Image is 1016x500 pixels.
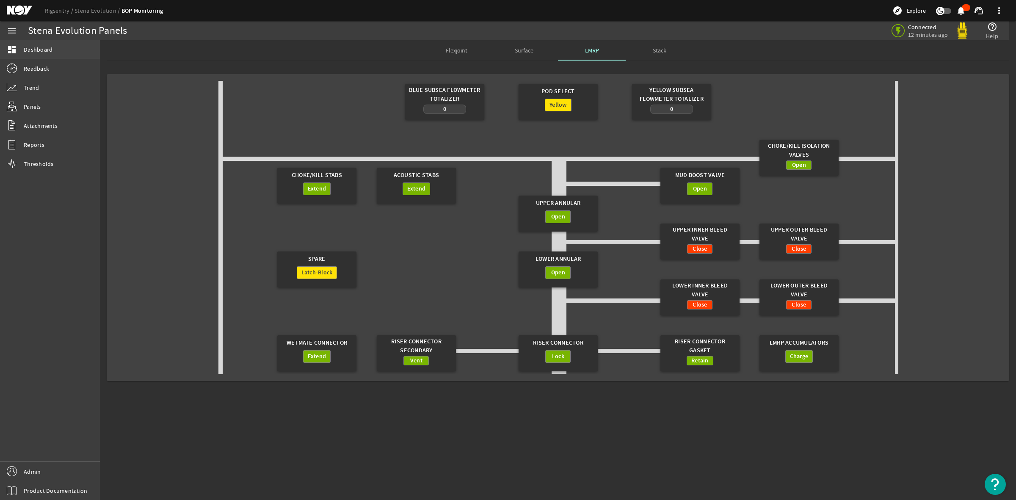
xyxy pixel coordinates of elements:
button: Explore [889,4,929,17]
div: Choke/Kill Isolation Valves [763,140,834,160]
mat-icon: dashboard [7,44,17,55]
div: Acoustic Stabs [381,168,452,182]
span: Explore [907,6,926,15]
span: Reports [24,141,44,149]
div: Wetmate Connector [281,335,352,350]
span: Open [551,268,565,277]
span: Product Documentation [24,486,87,495]
div: Riser Connector [522,335,594,350]
mat-icon: help_outline [987,22,997,32]
div: Choke/Kill Stabs [281,168,352,182]
span: Open [551,213,565,221]
span: Dashboard [24,45,52,54]
mat-icon: notifications [956,6,966,16]
span: Lock [552,352,564,361]
div: Stena Evolution Panels [28,27,127,35]
div: Riser Connector Secondary [381,335,452,356]
span: Close [693,245,707,253]
span: Close [792,301,806,309]
div: Upper Inner Bleed Valve [664,224,735,244]
div: Upper Outer Bleed Valve [763,224,834,244]
div: LMRP Accumulators [763,335,834,350]
span: Latch-Block [301,268,333,277]
span: Extend [308,185,326,193]
span: Retain [691,356,709,365]
div: Blue Subsea Flowmeter Totalizer [409,84,480,105]
span: Open [693,185,707,193]
span: Close [792,245,806,253]
span: Connected [908,23,948,31]
span: Flexjoint [446,47,467,53]
span: Readback [24,64,49,73]
div: Lower Outer Bleed Valve [763,279,834,300]
span: Trend [24,83,39,92]
span: 12 minutes ago [908,31,948,39]
button: more_vert [989,0,1009,21]
div: Mud Boost Valve [664,168,735,182]
span: Extend [308,352,326,361]
div: Lower Inner Bleed Valve [664,279,735,300]
span: Close [693,301,707,309]
button: Open Resource Center [985,474,1006,495]
div: Lower Annular [522,251,594,266]
span: 0 [670,105,673,113]
span: 0 [443,105,446,113]
div: Riser Connector Gasket [664,335,735,356]
span: Open [792,161,806,169]
span: Attachments [24,122,58,130]
a: Rigsentry [45,7,75,14]
span: Thresholds [24,160,54,168]
div: Upper Annular [522,196,594,210]
a: BOP Monitoring [121,7,163,15]
span: Surface [515,47,533,53]
mat-icon: explore [892,6,903,16]
span: Yellow [549,101,567,109]
div: Spare [281,251,352,266]
div: Pod Select [522,84,594,99]
mat-icon: support_agent [974,6,984,16]
span: Vent [410,356,422,365]
div: Yellow Subsea Flowmeter Totalizer [636,84,707,105]
span: Panels [24,102,41,111]
img: Yellowpod.svg [954,22,971,39]
span: LMRP [585,47,599,53]
mat-icon: menu [7,26,17,36]
span: Admin [24,467,41,476]
a: Stena Evolution [75,7,121,14]
span: Charge [790,352,809,361]
span: Extend [407,185,426,193]
span: Stack [653,47,666,53]
span: Help [986,32,998,40]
